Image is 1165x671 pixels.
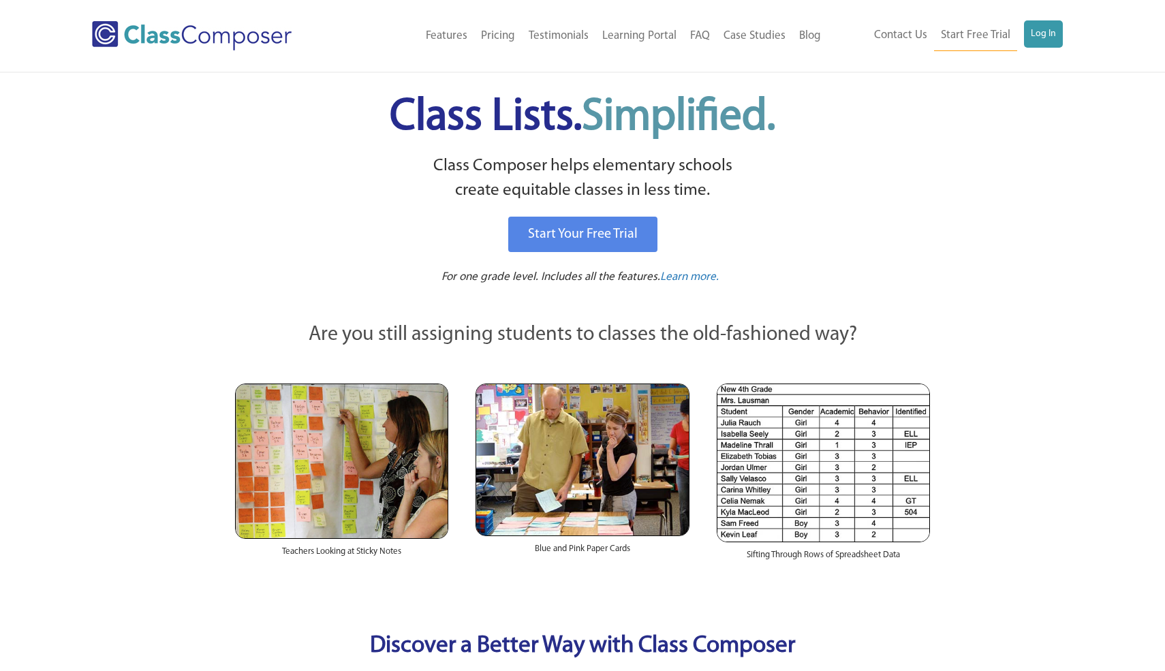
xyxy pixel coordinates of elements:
a: Start Free Trial [934,20,1017,51]
div: Blue and Pink Paper Cards [476,536,689,569]
img: Class Composer [92,21,292,50]
nav: Header Menu [828,20,1063,51]
img: Blue and Pink Paper Cards [476,384,689,535]
a: Learn more. [660,269,719,286]
a: Pricing [474,21,522,51]
span: Learn more. [660,271,719,283]
div: Teachers Looking at Sticky Notes [235,539,448,572]
span: Start Your Free Trial [528,228,638,241]
nav: Header Menu [347,21,828,51]
a: Learning Portal [595,21,683,51]
a: Case Studies [717,21,792,51]
span: For one grade level. Includes all the features. [441,271,660,283]
span: Class Lists. [390,95,775,140]
p: Discover a Better Way with Class Composer [221,629,944,664]
img: Spreadsheets [717,384,930,542]
div: Sifting Through Rows of Spreadsheet Data [717,542,930,575]
a: Log In [1024,20,1063,48]
a: Start Your Free Trial [508,217,657,252]
img: Teachers Looking at Sticky Notes [235,384,448,539]
a: Testimonials [522,21,595,51]
p: Are you still assigning students to classes the old-fashioned way? [235,320,930,350]
a: Features [419,21,474,51]
span: Simplified. [582,95,775,140]
p: Class Composer helps elementary schools create equitable classes in less time. [233,154,932,204]
a: Contact Us [867,20,934,50]
a: Blog [792,21,828,51]
a: FAQ [683,21,717,51]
